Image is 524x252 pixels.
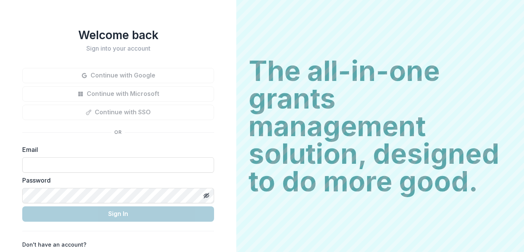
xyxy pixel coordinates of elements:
h2: Sign into your account [22,45,214,52]
button: Continue with Google [22,68,214,83]
h1: Welcome back [22,28,214,42]
label: Password [22,176,209,185]
p: Don't have an account? [22,240,86,249]
button: Sign In [22,206,214,222]
button: Continue with SSO [22,105,214,120]
label: Email [22,145,209,154]
button: Continue with Microsoft [22,86,214,102]
button: Toggle password visibility [200,189,213,202]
